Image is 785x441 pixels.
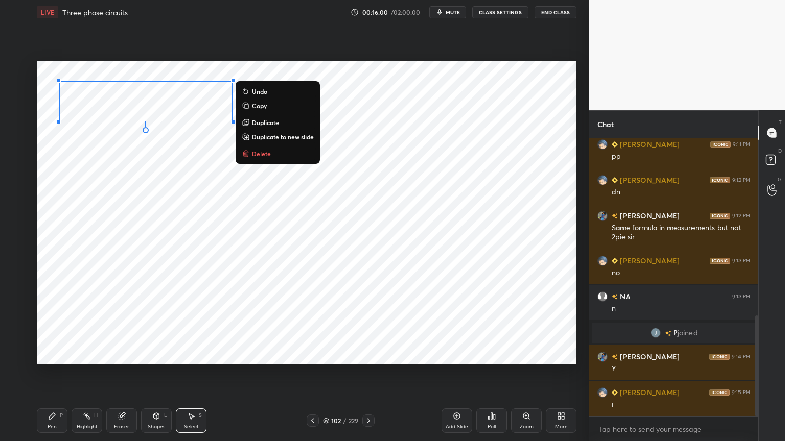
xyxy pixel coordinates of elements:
[240,131,316,143] button: Duplicate to new slide
[665,331,671,336] img: no-rating-badge.077c3623.svg
[555,424,568,429] div: More
[612,223,750,242] div: Same formula in measurements but not 2pie sir
[114,424,129,429] div: Eraser
[597,387,608,398] img: 3ff106bf352749fe9b4a8bd31eb9a111.7824843_
[612,187,750,198] div: dn
[589,111,622,138] p: Chat
[778,176,782,183] p: G
[732,389,750,396] div: 9:15 PM
[597,291,608,302] img: default.png
[199,413,202,418] div: S
[48,424,57,429] div: Pen
[240,85,316,97] button: Undo
[429,6,466,18] button: mute
[612,268,750,278] div: no
[612,400,750,410] div: i
[349,416,358,425] div: 229
[252,118,279,127] p: Duplicate
[709,389,730,396] img: iconic-dark.1390631f.png
[597,211,608,221] img: 23499c1a6f784f28b67b9ad9ea2d6267.jpg
[618,255,680,266] h6: [PERSON_NAME]
[331,418,341,424] div: 102
[710,258,730,264] img: iconic-dark.1390631f.png
[597,352,608,362] img: 23499c1a6f784f28b67b9ad9ea2d6267.jpg
[184,424,199,429] div: Select
[651,328,661,338] img: 3
[252,87,267,95] p: Undo
[732,293,750,300] div: 9:13 PM
[779,118,782,126] p: T
[164,413,167,418] div: L
[710,177,730,183] img: iconic-dark.1390631f.png
[612,152,750,162] div: pp
[252,150,271,158] p: Delete
[612,304,750,314] div: n
[618,351,680,362] h6: [PERSON_NAME]
[710,213,730,219] img: iconic-dark.1390631f.png
[240,100,316,112] button: Copy
[446,424,468,429] div: Add Slide
[597,139,608,150] img: 3ff106bf352749fe9b4a8bd31eb9a111.7824843_
[597,175,608,185] img: 3ff106bf352749fe9b4a8bd31eb9a111.7824843_
[709,354,730,360] img: iconic-dark.1390631f.png
[520,424,534,429] div: Zoom
[612,294,618,300] img: no-rating-badge.077c3623.svg
[778,147,782,155] p: D
[148,424,165,429] div: Shapes
[62,8,128,17] h4: Three phase circuits
[488,424,496,429] div: Poll
[612,258,618,264] img: Learner_Badge_beginner_1_8b307cf2a0.svg
[732,213,750,219] div: 9:12 PM
[618,139,680,150] h6: [PERSON_NAME]
[589,138,758,416] div: grid
[343,418,347,424] div: /
[612,354,618,360] img: no-rating-badge.077c3623.svg
[732,177,750,183] div: 9:12 PM
[618,175,680,185] h6: [PERSON_NAME]
[446,9,460,16] span: mute
[612,213,618,219] img: no-rating-badge.077c3623.svg
[252,133,314,141] p: Duplicate to new slide
[612,364,750,374] div: Y
[472,6,528,18] button: CLASS SETTINGS
[618,387,680,398] h6: [PERSON_NAME]
[732,354,750,360] div: 9:14 PM
[612,141,618,148] img: Learner_Badge_beginner_1_8b307cf2a0.svg
[37,6,58,18] div: LIVE
[60,413,63,418] div: P
[678,329,698,337] span: joined
[710,141,731,148] img: iconic-dark.1390631f.png
[535,6,576,18] button: End Class
[673,329,678,337] span: P
[612,389,618,396] img: Learner_Badge_beginner_1_8b307cf2a0.svg
[618,291,631,302] h6: NA
[252,102,267,110] p: Copy
[240,148,316,160] button: Delete
[597,256,608,266] img: 3ff106bf352749fe9b4a8bd31eb9a111.7824843_
[77,424,98,429] div: Highlight
[94,413,98,418] div: H
[732,258,750,264] div: 9:13 PM
[612,177,618,183] img: Learner_Badge_beginner_1_8b307cf2a0.svg
[618,210,680,221] h6: [PERSON_NAME]
[733,141,750,148] div: 9:11 PM
[240,116,316,129] button: Duplicate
